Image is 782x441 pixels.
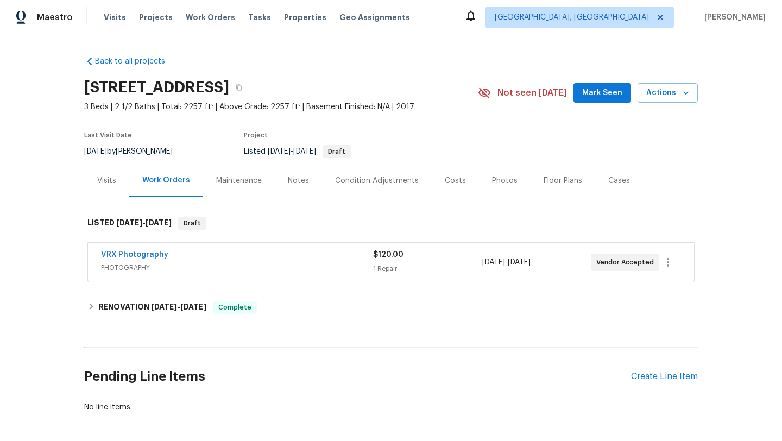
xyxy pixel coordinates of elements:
[84,294,698,320] div: RENOVATION [DATE]-[DATE]Complete
[84,132,132,138] span: Last Visit Date
[268,148,316,155] span: -
[482,259,505,266] span: [DATE]
[146,219,172,226] span: [DATE]
[631,371,698,382] div: Create Line Item
[179,218,205,229] span: Draft
[84,82,229,93] h2: [STREET_ADDRESS]
[284,12,326,23] span: Properties
[214,302,256,313] span: Complete
[339,12,410,23] span: Geo Assignments
[180,303,206,311] span: [DATE]
[116,219,172,226] span: -
[596,257,658,268] span: Vendor Accepted
[373,263,482,274] div: 1 Repair
[445,175,466,186] div: Costs
[139,12,173,23] span: Projects
[700,12,766,23] span: [PERSON_NAME]
[84,148,107,155] span: [DATE]
[495,12,649,23] span: [GEOGRAPHIC_DATA], [GEOGRAPHIC_DATA]
[97,175,116,186] div: Visits
[186,12,235,23] span: Work Orders
[497,87,567,98] span: Not seen [DATE]
[373,251,403,259] span: $120.00
[101,251,168,259] a: VRX Photography
[229,78,249,97] button: Copy Address
[84,56,188,67] a: Back to all projects
[84,351,631,402] h2: Pending Line Items
[84,102,478,112] span: 3 Beds | 2 1/2 Baths | Total: 2257 ft² | Above Grade: 2257 ft² | Basement Finished: N/A | 2017
[151,303,177,311] span: [DATE]
[104,12,126,23] span: Visits
[268,148,291,155] span: [DATE]
[324,148,350,155] span: Draft
[638,83,698,103] button: Actions
[84,402,698,413] div: No line items.
[288,175,309,186] div: Notes
[84,145,186,158] div: by [PERSON_NAME]
[244,132,268,138] span: Project
[87,217,172,230] h6: LISTED
[293,148,316,155] span: [DATE]
[142,175,190,186] div: Work Orders
[608,175,630,186] div: Cases
[544,175,582,186] div: Floor Plans
[573,83,631,103] button: Mark Seen
[508,259,531,266] span: [DATE]
[482,257,531,268] span: -
[492,175,518,186] div: Photos
[582,86,622,100] span: Mark Seen
[244,148,351,155] span: Listed
[151,303,206,311] span: -
[37,12,73,23] span: Maestro
[335,175,419,186] div: Condition Adjustments
[216,175,262,186] div: Maintenance
[116,219,142,226] span: [DATE]
[99,301,206,314] h6: RENOVATION
[248,14,271,21] span: Tasks
[84,206,698,241] div: LISTED [DATE]-[DATE]Draft
[101,262,373,273] span: PHOTOGRAPHY
[646,86,689,100] span: Actions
